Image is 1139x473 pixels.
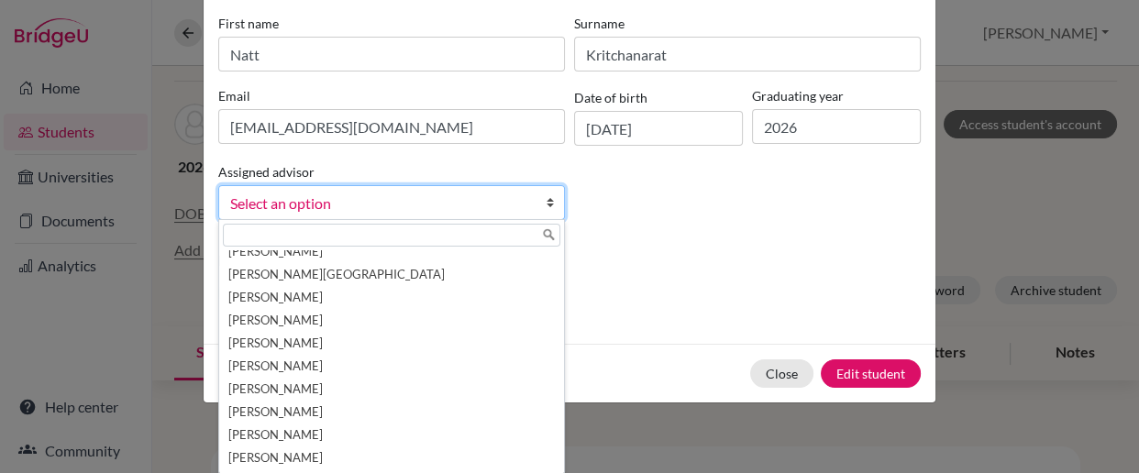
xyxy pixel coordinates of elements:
li: [PERSON_NAME] [223,286,560,309]
li: [PERSON_NAME][GEOGRAPHIC_DATA] [223,263,560,286]
li: [PERSON_NAME] [223,355,560,378]
label: Graduating year [752,86,921,105]
label: Surname [574,14,921,33]
label: Assigned advisor [218,162,315,181]
label: Date of birth [574,88,647,107]
li: [PERSON_NAME] [223,423,560,446]
input: dd/mm/yyyy [574,111,743,146]
li: [PERSON_NAME] [223,378,560,401]
p: Parents [218,249,921,271]
li: [PERSON_NAME] [223,446,560,469]
span: Select an option [230,192,529,215]
li: [PERSON_NAME] [223,309,560,332]
li: [PERSON_NAME] [223,401,560,423]
button: Close [750,359,813,388]
li: [PERSON_NAME] [223,240,560,263]
button: Edit student [821,359,921,388]
label: Email [218,86,565,105]
label: First name [218,14,565,33]
li: [PERSON_NAME] [223,332,560,355]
